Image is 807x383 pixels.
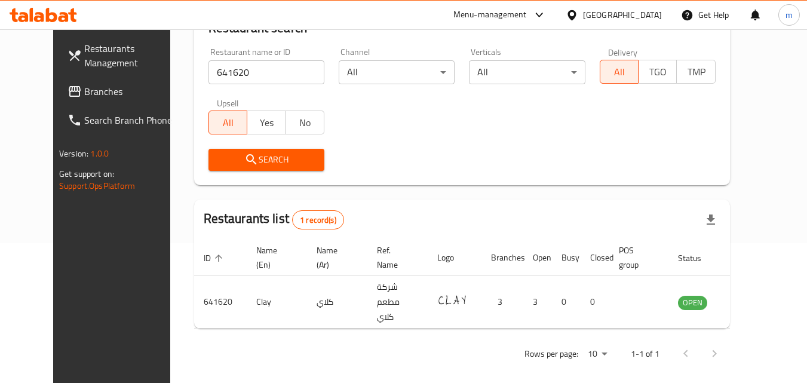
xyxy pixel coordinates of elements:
[678,296,707,310] div: OPEN
[59,146,88,161] span: Version:
[600,60,639,84] button: All
[619,243,654,272] span: POS group
[307,276,367,329] td: كلاي
[481,276,523,329] td: 3
[252,114,281,131] span: Yes
[208,149,324,171] button: Search
[59,178,135,194] a: Support.OpsPlatform
[204,251,226,265] span: ID
[256,243,293,272] span: Name (En)
[339,60,455,84] div: All
[581,240,609,276] th: Closed
[682,63,710,81] span: TMP
[208,60,324,84] input: Search for restaurant name or ID..
[204,210,344,229] h2: Restaurants list
[583,8,662,22] div: [GEOGRAPHIC_DATA]
[58,106,188,134] a: Search Branch Phone
[643,63,672,81] span: TGO
[605,63,634,81] span: All
[581,276,609,329] td: 0
[194,240,772,329] table: enhanced table
[523,276,552,329] td: 3
[90,146,109,161] span: 1.0.0
[214,114,243,131] span: All
[194,276,247,329] td: 641620
[367,276,428,329] td: شركة مطعم كلاي
[84,84,179,99] span: Branches
[247,276,307,329] td: Clay
[208,111,247,134] button: All
[696,206,725,234] div: Export file
[678,251,717,265] span: Status
[290,114,319,131] span: No
[58,77,188,106] a: Branches
[481,240,523,276] th: Branches
[583,345,612,363] div: Rows per page:
[469,60,585,84] div: All
[437,285,467,315] img: Clay
[218,152,315,167] span: Search
[58,34,188,77] a: Restaurants Management
[377,243,413,272] span: Ref. Name
[84,41,179,70] span: Restaurants Management
[678,296,707,310] span: OPEN
[292,210,344,229] div: Total records count
[59,166,114,182] span: Get support on:
[638,60,677,84] button: TGO
[84,113,179,127] span: Search Branch Phone
[608,48,638,56] label: Delivery
[208,19,716,37] h2: Restaurant search
[523,240,552,276] th: Open
[676,60,715,84] button: TMP
[285,111,324,134] button: No
[552,276,581,329] td: 0
[785,8,793,22] span: m
[247,111,286,134] button: Yes
[524,347,578,361] p: Rows per page:
[631,347,659,361] p: 1-1 of 1
[317,243,353,272] span: Name (Ar)
[552,240,581,276] th: Busy
[217,99,239,107] label: Upsell
[453,8,527,22] div: Menu-management
[428,240,481,276] th: Logo
[293,215,343,226] span: 1 record(s)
